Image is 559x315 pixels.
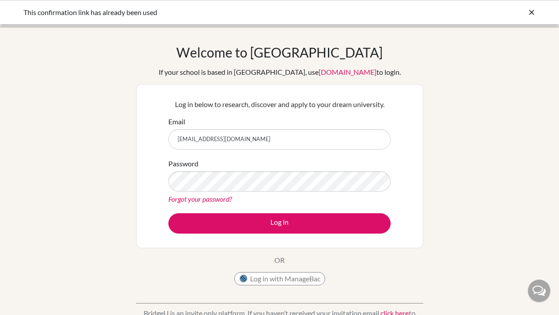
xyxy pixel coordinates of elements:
[168,195,232,203] a: Forgot your password?
[319,68,376,76] a: [DOMAIN_NAME]
[176,44,383,60] h1: Welcome to [GEOGRAPHIC_DATA]
[168,158,198,169] label: Password
[159,67,401,77] div: If your school is based in [GEOGRAPHIC_DATA], use to login.
[168,116,185,127] label: Email
[168,213,391,234] button: Log in
[168,99,391,110] p: Log in below to research, discover and apply to your dream university.
[234,272,325,285] button: Log in with ManageBac
[274,255,285,265] p: OR
[23,7,403,18] div: This confirmation link has already been used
